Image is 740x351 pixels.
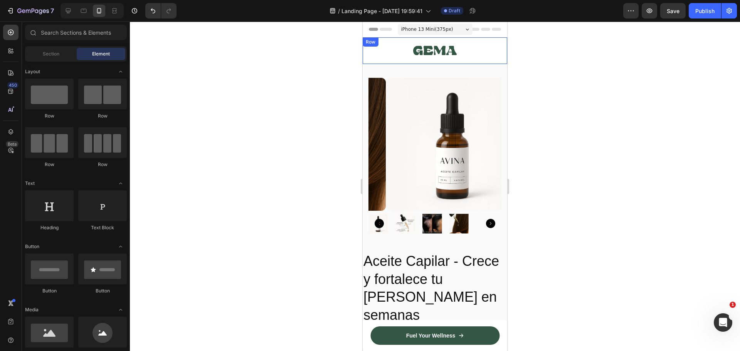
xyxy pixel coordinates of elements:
iframe: Design area [363,22,507,351]
button: 7 [3,3,57,18]
span: Toggle open [114,177,127,190]
span: Toggle open [114,304,127,316]
div: Row [78,161,127,168]
span: 1 [730,302,736,308]
span: Toggle open [114,240,127,253]
div: Row [25,161,74,168]
input: Search Sections & Elements [25,25,127,40]
span: Layout [25,68,40,75]
span: / [338,7,340,15]
div: Button [78,287,127,294]
span: Media [25,306,39,313]
div: 450 [7,82,18,88]
div: Row [25,113,74,119]
p: 7 [50,6,54,15]
span: Toggle open [114,65,127,78]
span: Save [667,8,679,14]
div: Row [78,113,127,119]
span: Draft [449,7,460,14]
span: Element [92,50,110,57]
span: Section [43,50,59,57]
button: Publish [689,3,721,18]
div: Beta [6,141,18,147]
div: Heading [25,224,74,231]
iframe: Intercom live chat [714,313,732,332]
div: Button [25,287,74,294]
span: Landing Page - [DATE] 19:59:41 [341,7,422,15]
div: Publish [695,7,715,15]
div: Undo/Redo [145,3,177,18]
div: Text Block [78,224,127,231]
span: Text [25,180,35,187]
span: Button [25,243,39,250]
button: Save [660,3,686,18]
